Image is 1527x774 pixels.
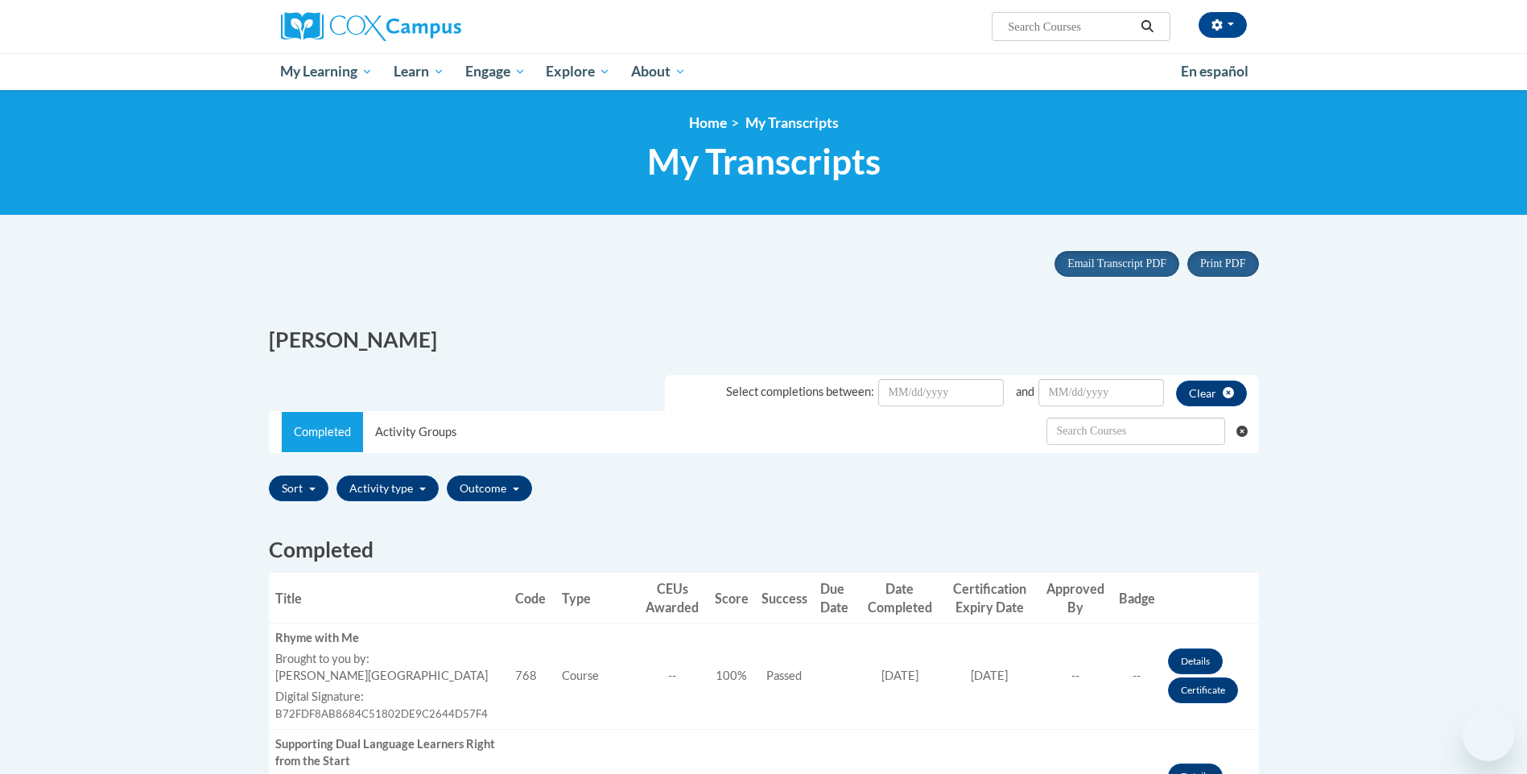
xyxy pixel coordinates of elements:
button: Clear searching [1236,412,1258,451]
span: [PERSON_NAME][GEOGRAPHIC_DATA] [275,669,488,682]
span: My Transcripts [647,140,881,183]
span: Select completions between: [726,385,874,398]
th: Title [269,573,509,624]
span: Learn [394,62,444,81]
a: Cox Campus [281,12,587,41]
th: Success [755,573,814,624]
a: Explore [535,53,621,90]
a: Activity Groups [363,412,468,452]
td: -- [1038,624,1112,730]
span: [DATE] [881,669,918,682]
td: -- [1112,624,1162,730]
span: Explore [546,62,610,81]
button: Sort [269,476,328,501]
a: About [621,53,696,90]
th: Badge [1112,573,1162,624]
span: 100% [716,669,747,682]
a: En español [1170,55,1259,89]
span: My Transcripts [745,114,839,131]
th: Actions [1162,573,1259,624]
a: Engage [455,53,536,90]
h2: [PERSON_NAME] [269,325,752,355]
th: Code [509,573,555,624]
td: Actions [1162,624,1259,730]
button: Email Transcript PDF [1054,251,1179,277]
th: Type [555,573,637,624]
a: My Learning [270,53,384,90]
input: Date Input [1038,379,1164,406]
button: Search [1135,17,1159,36]
a: Completed [282,412,363,452]
span: Engage [465,62,526,81]
th: Due Date [814,573,859,624]
span: En español [1181,63,1248,80]
div: Supporting Dual Language Learners Right from the Start [275,736,502,770]
img: Cox Campus [281,12,461,41]
div: -- [643,668,702,685]
span: and [1016,385,1034,398]
button: Account Settings [1199,12,1247,38]
div: Rhyme with Me [275,630,502,647]
th: Certification Expiry Date [941,573,1038,624]
button: Outcome [447,476,532,501]
span: [DATE] [971,669,1008,682]
a: Certificate [1168,677,1238,703]
label: Digital Signature: [275,689,502,706]
span: B72FDF8AB8684C51802DE9C2644D57F4 [275,707,488,720]
label: Brought to you by: [275,651,502,668]
h2: Completed [269,535,1259,565]
th: Score [708,573,755,624]
a: Home [689,114,727,131]
th: CEUs Awarded [637,573,708,624]
input: Search Courses [1006,17,1135,36]
div: Main menu [257,53,1271,90]
input: Date Input [878,379,1004,406]
td: 768 [509,624,555,730]
th: Date Completed [859,573,941,624]
span: My Learning [280,62,373,81]
button: clear [1176,381,1247,406]
span: Print PDF [1200,257,1245,270]
td: Passed [755,624,814,730]
span: Email Transcript PDF [1067,257,1166,270]
iframe: Button to launch messaging window [1463,710,1514,761]
a: Details button [1168,648,1223,674]
a: Learn [383,53,455,90]
button: Activity type [336,476,439,501]
input: Search Withdrawn Transcripts [1046,418,1225,445]
th: Approved By [1038,573,1112,624]
td: Course [555,624,637,730]
button: Print PDF [1187,251,1258,277]
span: About [631,62,686,81]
